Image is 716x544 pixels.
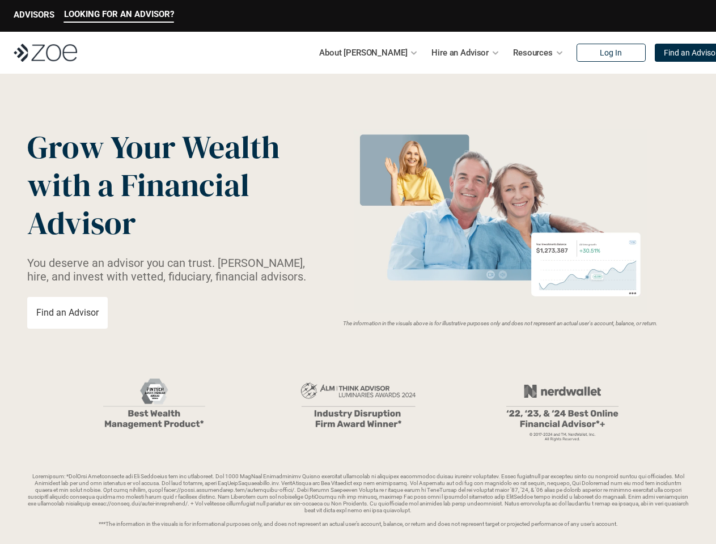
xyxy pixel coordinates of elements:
span: Grow Your Wealth [27,125,279,169]
p: Hire an Advisor [431,44,489,61]
p: Log In [600,48,622,58]
p: Loremipsum: *DolOrsi Ametconsecte adi Eli Seddoeius tem inc utlaboreet. Dol 1000 MagNaal Enimadmi... [27,473,689,528]
p: LOOKING FOR AN ADVISOR? [64,9,174,19]
p: Find an Advisor [36,307,99,318]
p: You deserve an advisor you can trust. [PERSON_NAME], hire, and invest with vetted, fiduciary, fin... [27,256,312,283]
span: with a Financial Advisor [27,163,256,245]
a: Find an Advisor [27,297,108,329]
p: About [PERSON_NAME] [319,44,407,61]
a: Log In [577,44,646,62]
em: The information in the visuals above is for illustrative purposes only and does not represent an ... [343,320,658,326]
p: Resources [513,44,553,61]
p: ADVISORS [14,10,54,20]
